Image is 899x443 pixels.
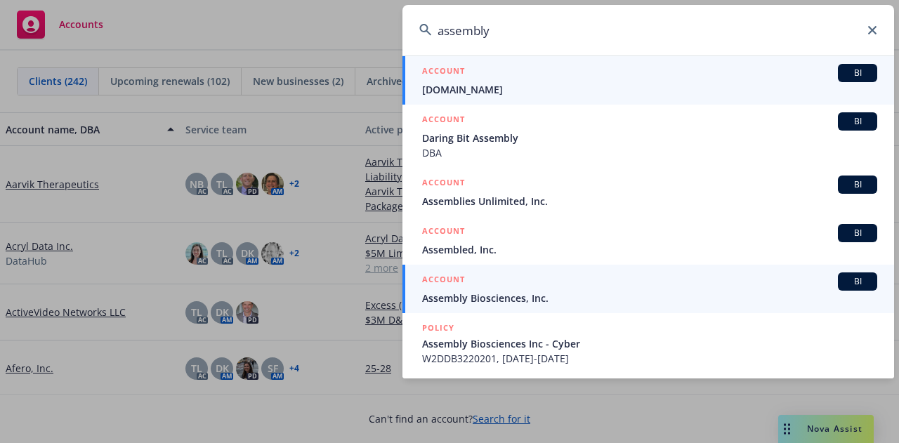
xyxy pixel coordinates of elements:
[422,82,877,97] span: [DOMAIN_NAME]
[402,56,894,105] a: ACCOUNTBI[DOMAIN_NAME]
[402,5,894,55] input: Search...
[844,275,872,288] span: BI
[422,112,465,129] h5: ACCOUNT
[422,242,877,257] span: Assembled, Inc.
[422,145,877,160] span: DBA
[844,67,872,79] span: BI
[402,168,894,216] a: ACCOUNTBIAssemblies Unlimited, Inc.
[422,224,465,241] h5: ACCOUNT
[422,176,465,192] h5: ACCOUNT
[402,313,894,373] a: POLICYAssembly Biosciences Inc - CyberW2DDB3220201, [DATE]-[DATE]
[422,272,465,289] h5: ACCOUNT
[844,227,872,239] span: BI
[402,216,894,265] a: ACCOUNTBIAssembled, Inc.
[844,178,872,191] span: BI
[402,105,894,168] a: ACCOUNTBIDaring Bit AssemblyDBA
[422,291,877,305] span: Assembly Biosciences, Inc.
[422,194,877,209] span: Assemblies Unlimited, Inc.
[422,336,877,351] span: Assembly Biosciences Inc - Cyber
[422,131,877,145] span: Daring Bit Assembly
[422,351,877,366] span: W2DDB3220201, [DATE]-[DATE]
[844,115,872,128] span: BI
[422,321,454,335] h5: POLICY
[422,64,465,81] h5: ACCOUNT
[402,265,894,313] a: ACCOUNTBIAssembly Biosciences, Inc.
